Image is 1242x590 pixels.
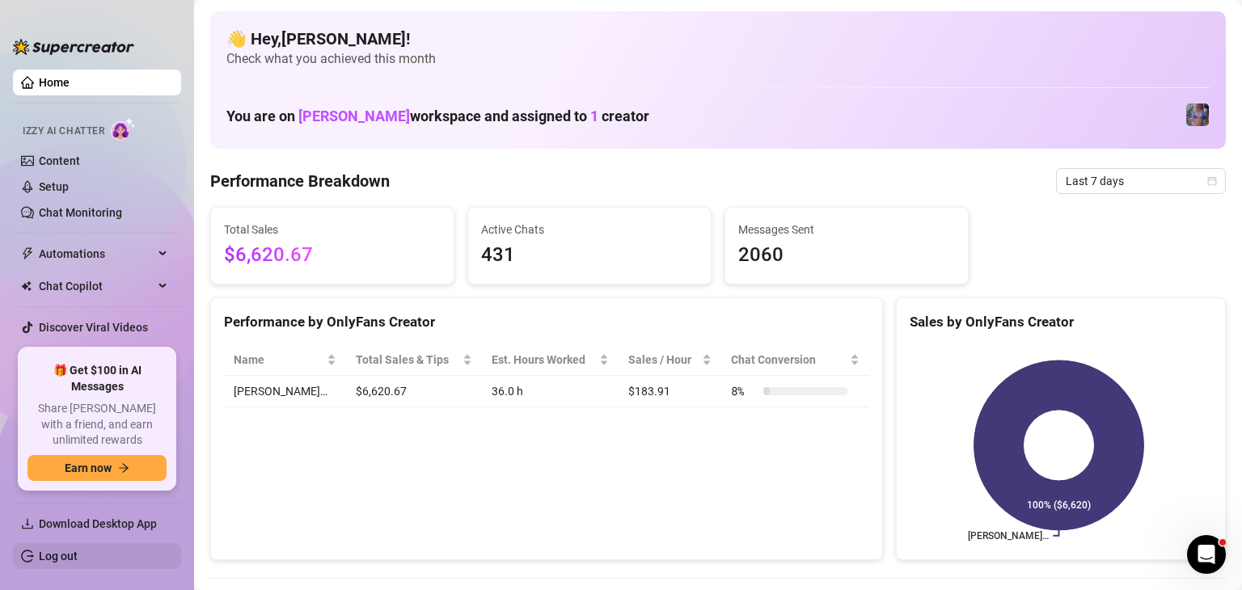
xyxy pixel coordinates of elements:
[224,311,869,333] div: Performance by OnlyFans Creator
[39,321,148,334] a: Discover Viral Videos
[226,107,649,125] h1: You are on workspace and assigned to creator
[619,344,722,376] th: Sales / Hour
[23,124,104,139] span: Izzy AI Chatter
[39,206,122,219] a: Chat Monitoring
[224,344,346,376] th: Name
[356,351,459,369] span: Total Sales & Tips
[21,247,34,260] span: thunderbolt
[226,50,1210,68] span: Check what you achieved this month
[27,401,167,449] span: Share [PERSON_NAME] with a friend, and earn unlimited rewards
[738,240,955,271] span: 2060
[492,351,596,369] div: Est. Hours Worked
[1187,535,1226,574] iframe: Intercom live chat
[224,376,346,407] td: [PERSON_NAME]…
[13,39,134,55] img: logo-BBDzfeDw.svg
[968,530,1049,542] text: [PERSON_NAME]…
[210,170,390,192] h4: Performance Breakdown
[482,376,619,407] td: 36.0 h
[39,154,80,167] a: Content
[1207,176,1217,186] span: calendar
[224,221,441,238] span: Total Sales
[111,117,136,141] img: AI Chatter
[1066,169,1216,193] span: Last 7 days
[39,517,157,530] span: Download Desktop App
[39,180,69,193] a: Setup
[346,344,482,376] th: Total Sales & Tips
[27,363,167,394] span: 🎁 Get $100 in AI Messages
[224,240,441,271] span: $6,620.67
[39,550,78,563] a: Log out
[738,221,955,238] span: Messages Sent
[1186,103,1209,126] img: Jaylie
[65,461,112,474] span: Earn now
[731,351,847,369] span: Chat Conversion
[118,462,129,474] span: arrow-right
[39,241,154,267] span: Automations
[39,76,70,89] a: Home
[481,221,698,238] span: Active Chats
[721,344,869,376] th: Chat Conversion
[910,311,1212,333] div: Sales by OnlyFans Creator
[226,27,1210,50] h4: 👋 Hey, [PERSON_NAME] !
[731,382,757,400] span: 8 %
[619,376,722,407] td: $183.91
[27,455,167,481] button: Earn nowarrow-right
[628,351,699,369] span: Sales / Hour
[298,107,410,124] span: [PERSON_NAME]
[21,280,32,292] img: Chat Copilot
[234,351,323,369] span: Name
[39,273,154,299] span: Chat Copilot
[346,376,482,407] td: $6,620.67
[481,240,698,271] span: 431
[21,517,34,530] span: download
[590,107,598,124] span: 1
